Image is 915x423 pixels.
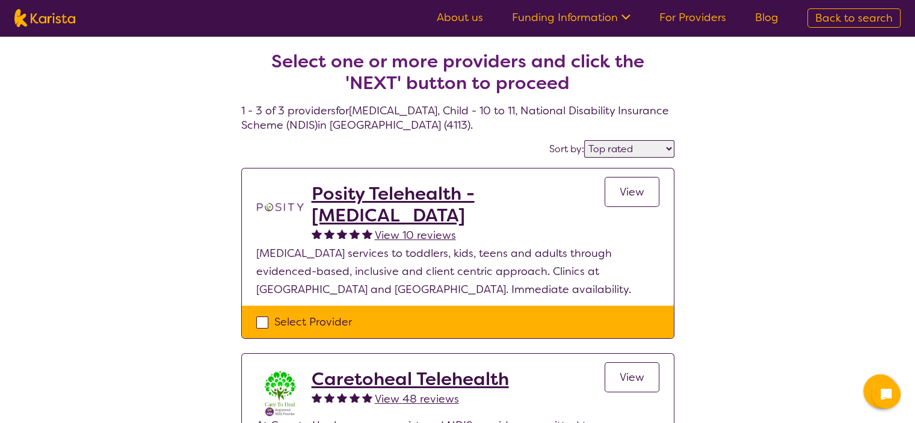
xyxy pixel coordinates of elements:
[620,185,644,199] span: View
[512,10,630,25] a: Funding Information
[605,362,659,392] a: View
[241,22,674,132] h4: 1 - 3 of 3 providers for [MEDICAL_DATA] , Child - 10 to 11 , National Disability Insurance Scheme...
[256,368,304,416] img: x8xkzxtsmjra3bp2ouhm.png
[312,229,322,239] img: fullstar
[350,229,360,239] img: fullstar
[362,229,372,239] img: fullstar
[437,10,483,25] a: About us
[807,8,901,28] a: Back to search
[312,392,322,403] img: fullstar
[256,51,660,94] h2: Select one or more providers and click the 'NEXT' button to proceed
[362,392,372,403] img: fullstar
[755,10,778,25] a: Blog
[256,244,659,298] p: [MEDICAL_DATA] services to toddlers, kids, teens and adults through evidenced-based, inclusive an...
[549,143,584,155] label: Sort by:
[863,374,897,408] button: Channel Menu
[350,392,360,403] img: fullstar
[337,392,347,403] img: fullstar
[14,9,75,27] img: Karista logo
[337,229,347,239] img: fullstar
[375,228,456,242] span: View 10 reviews
[324,392,334,403] img: fullstar
[312,183,605,226] a: Posity Telehealth - [MEDICAL_DATA]
[375,392,459,406] span: View 48 reviews
[375,226,456,244] a: View 10 reviews
[375,390,459,408] a: View 48 reviews
[620,370,644,384] span: View
[659,10,726,25] a: For Providers
[312,368,509,390] a: Caretoheal Telehealth
[324,229,334,239] img: fullstar
[256,183,304,231] img: t1bslo80pcylnzwjhndq.png
[605,177,659,207] a: View
[815,11,893,25] span: Back to search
